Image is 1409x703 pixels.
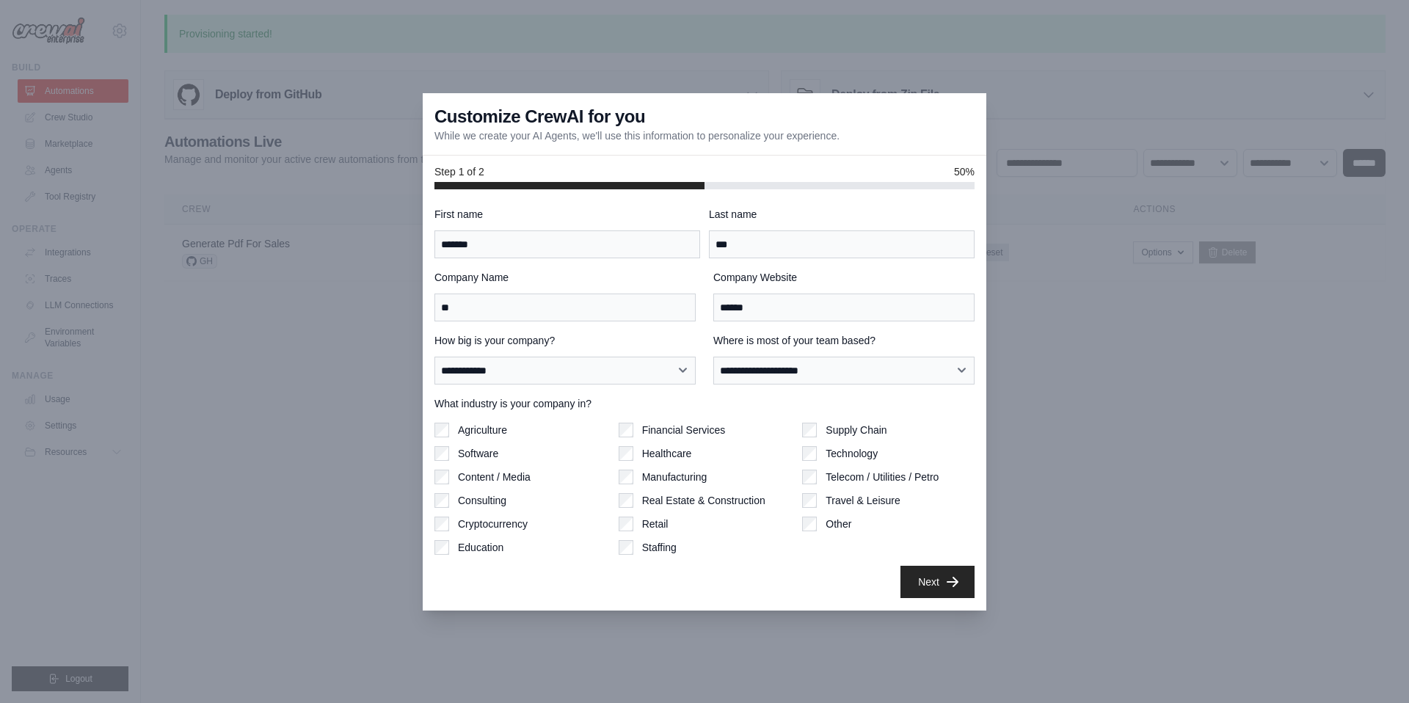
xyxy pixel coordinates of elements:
label: Content / Media [458,470,531,484]
label: Healthcare [642,446,692,461]
label: Real Estate & Construction [642,493,765,508]
label: Financial Services [642,423,726,437]
label: Education [458,540,503,555]
label: Consulting [458,493,506,508]
label: Agriculture [458,423,507,437]
span: Step 1 of 2 [434,164,484,179]
label: Staffing [642,540,677,555]
label: How big is your company? [434,333,696,348]
h3: Customize CrewAI for you [434,105,645,128]
label: Company Name [434,270,696,285]
label: Cryptocurrency [458,517,528,531]
label: Company Website [713,270,975,285]
button: Next [900,566,975,598]
label: Retail [642,517,669,531]
label: Travel & Leisure [826,493,900,508]
label: Software [458,446,498,461]
label: Telecom / Utilities / Petro [826,470,939,484]
label: First name [434,207,700,222]
label: Where is most of your team based? [713,333,975,348]
label: What industry is your company in? [434,396,975,411]
label: Last name [709,207,975,222]
p: While we create your AI Agents, we'll use this information to personalize your experience. [434,128,840,143]
label: Supply Chain [826,423,886,437]
label: Other [826,517,851,531]
label: Manufacturing [642,470,707,484]
label: Technology [826,446,878,461]
span: 50% [954,164,975,179]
